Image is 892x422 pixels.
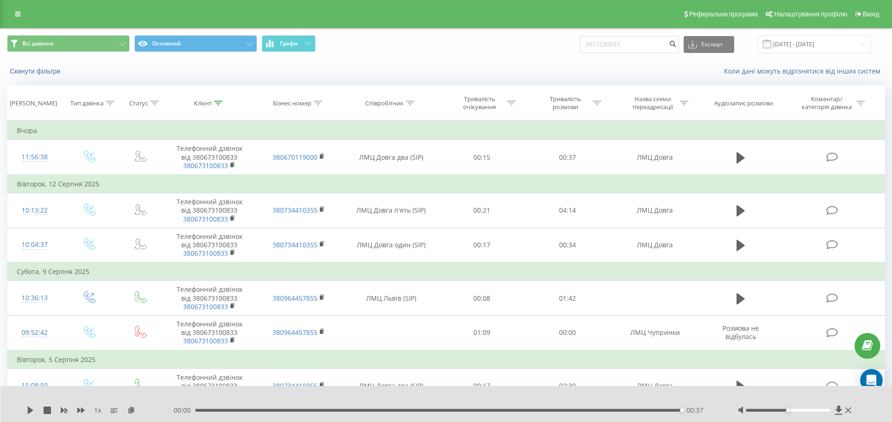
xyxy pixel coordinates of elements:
[165,140,254,175] td: Телефонний дзвінок від 380673100833
[273,328,317,337] a: 380964457855
[610,193,699,228] td: ЛМЦ Довга
[262,35,316,52] button: Графік
[183,302,228,311] a: 380673100833
[7,175,885,193] td: Вівторок, 12 Серпня 2025
[610,140,699,175] td: ЛМЦ Довга
[439,369,525,403] td: 00:17
[183,215,228,223] a: 380673100833
[439,316,525,350] td: 01:09
[165,281,254,316] td: Телефонний дзвінок від 380673100833
[686,406,703,415] span: 00:37
[134,35,257,52] button: Основний
[680,408,684,412] div: Accessibility label
[786,408,790,412] div: Accessibility label
[7,350,885,369] td: Вівторок, 5 Серпня 2025
[17,236,53,254] div: 10:04:37
[22,40,53,47] span: Всі дзвінки
[183,249,228,258] a: 380673100833
[7,262,885,281] td: Субота, 9 Серпня 2025
[689,10,758,18] span: Реферальна програма
[165,193,254,228] td: Телефонний дзвінок від 380673100833
[273,153,317,162] a: 380670119000
[273,99,311,107] div: Бізнес номер
[525,193,611,228] td: 04:14
[439,281,525,316] td: 00:08
[860,369,883,392] div: Open Intercom Messenger
[183,336,228,345] a: 380673100833
[17,324,53,342] div: 09:52:42
[525,281,611,316] td: 01:42
[684,36,734,53] button: Експорт
[7,67,65,75] button: Скинути фільтри
[7,121,885,140] td: Вчора
[17,201,53,220] div: 10:13:22
[343,369,439,403] td: ЛМЦ Довга два (SIP)
[94,406,101,415] span: 1 x
[365,99,404,107] div: Співробітник
[343,281,439,316] td: ЛМЦ Львів (SIP)
[439,228,525,262] td: 00:17
[17,148,53,166] div: 11:56:38
[863,10,879,18] span: Вихід
[273,294,317,303] a: 380964457855
[194,99,212,107] div: Клієнт
[525,140,611,175] td: 00:37
[165,228,254,262] td: Телефонний дзвінок від 380673100833
[343,193,439,228] td: ЛМЦ Довга п'ять (SIP)
[183,161,228,170] a: 380673100833
[525,228,611,262] td: 00:34
[165,369,254,403] td: Телефонний дзвінок від 380673100833
[17,289,53,307] div: 10:36:13
[722,324,759,341] span: Розмова не відбулась
[280,40,298,47] span: Графік
[439,193,525,228] td: 00:21
[525,369,611,403] td: 02:30
[455,95,505,111] div: Тривалість очікування
[525,316,611,350] td: 00:00
[540,95,590,111] div: Тривалість розмови
[273,206,317,215] a: 380734410355
[343,140,439,175] td: ЛМЦ Довга два (SIP)
[439,140,525,175] td: 00:15
[580,36,679,53] input: Пошук за номером
[714,99,773,107] div: Аудіозапис розмови
[174,406,195,415] span: 00:00
[273,240,317,249] a: 380734410355
[799,95,854,111] div: Коментар/категорія дзвінка
[724,67,885,75] a: Коли дані можуть відрізнятися вiд інших систем
[70,99,103,107] div: Тип дзвінка
[129,99,148,107] div: Статус
[610,316,699,350] td: ЛМЦ Чупринки
[774,10,847,18] span: Налаштування профілю
[273,381,317,390] a: 380734410355
[17,377,53,395] div: 15:08:50
[610,369,699,403] td: ЛМЦ Довга
[165,316,254,350] td: Телефонний дзвінок від 380673100833
[10,99,57,107] div: [PERSON_NAME]
[343,228,439,262] td: ЛМЦ Довга один (SIP)
[627,95,678,111] div: Назва схеми переадресації
[610,228,699,262] td: ЛМЦ Довга
[7,35,130,52] button: Всі дзвінки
